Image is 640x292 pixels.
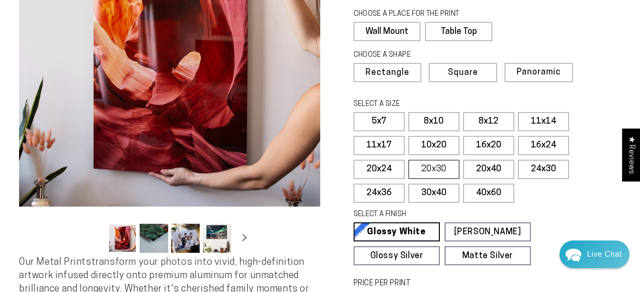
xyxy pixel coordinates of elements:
[448,69,478,77] span: Square
[587,240,622,268] div: Contact Us Directly
[354,184,405,203] label: 24x36
[354,278,621,289] label: PRICE PER PRINT
[354,9,484,20] legend: CHOOSE A PLACE FOR THE PRINT
[559,240,630,268] div: Chat widget toggle
[354,136,405,155] label: 11x17
[354,99,510,110] legend: SELECT A SIZE
[408,160,459,179] label: 20x30
[354,160,405,179] label: 20x24
[518,136,569,155] label: 16x24
[354,22,421,41] label: Wall Mount
[366,69,409,77] span: Rectangle
[108,224,137,253] button: Load image 1 in gallery view
[354,246,440,265] a: Glossy Silver
[354,209,510,220] legend: SELECT A FINISH
[425,22,492,41] label: Table Top
[408,136,459,155] label: 10x20
[463,112,514,131] label: 8x12
[84,228,105,249] button: Slide left
[354,222,440,241] a: Glossy White
[517,68,561,77] span: Panoramic
[518,160,569,179] label: 24x30
[171,224,200,253] button: Load image 3 in gallery view
[463,160,514,179] label: 20x40
[463,136,514,155] label: 16x20
[354,50,485,61] legend: CHOOSE A SHAPE
[203,224,231,253] button: Load image 4 in gallery view
[445,222,531,241] a: [PERSON_NAME]
[408,184,459,203] label: 30x40
[518,112,569,131] label: 11x14
[463,184,514,203] label: 40x60
[140,224,168,253] button: Load image 2 in gallery view
[622,128,640,181] div: Click to open Judge.me floating reviews tab
[408,112,459,131] label: 8x10
[445,246,531,265] a: Matte Silver
[354,112,405,131] label: 5x7
[234,228,255,249] button: Slide right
